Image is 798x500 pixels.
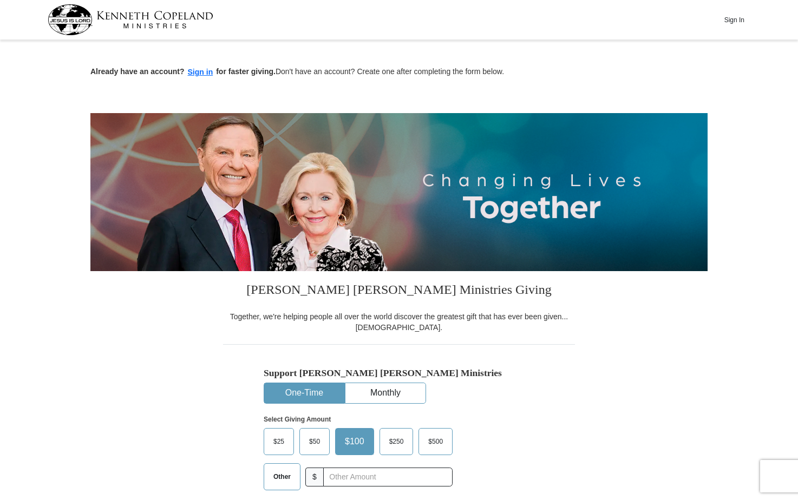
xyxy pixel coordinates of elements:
[339,433,370,450] span: $100
[185,66,217,78] button: Sign in
[345,383,426,403] button: Monthly
[268,469,296,485] span: Other
[223,311,575,333] div: Together, we're helping people all over the world discover the greatest gift that has ever been g...
[305,468,324,486] span: $
[90,67,276,76] strong: Already have an account? for faster giving.
[718,11,750,28] button: Sign In
[268,433,290,450] span: $25
[423,433,448,450] span: $500
[323,468,453,486] input: Other Amount
[304,433,325,450] span: $50
[48,4,213,35] img: kcm-header-logo.svg
[264,383,344,403] button: One-Time
[264,416,331,423] strong: Select Giving Amount
[384,433,409,450] span: $250
[90,66,708,78] p: Don't have an account? Create one after completing the form below.
[264,367,534,379] h5: Support [PERSON_NAME] [PERSON_NAME] Ministries
[223,271,575,311] h3: [PERSON_NAME] [PERSON_NAME] Ministries Giving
